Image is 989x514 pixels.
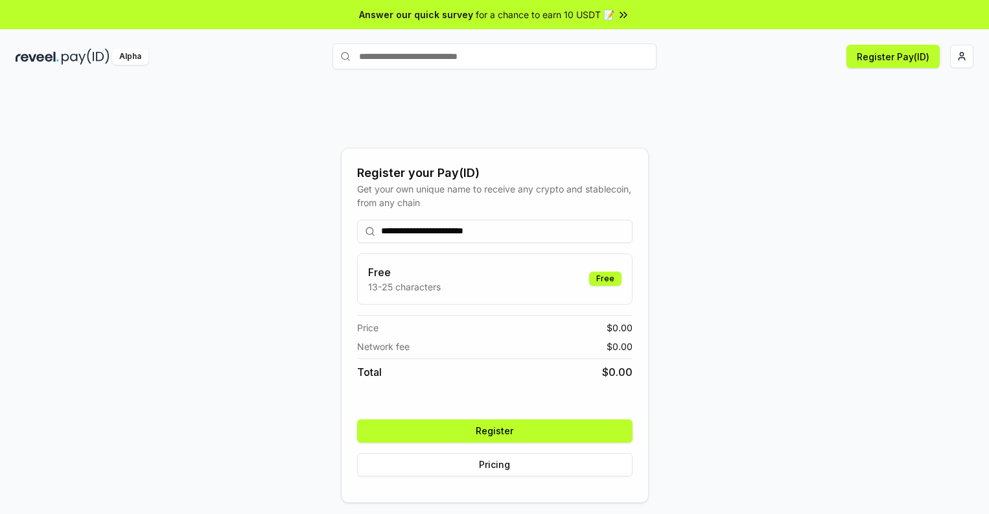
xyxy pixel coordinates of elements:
[602,364,633,380] span: $ 0.00
[368,264,441,280] h3: Free
[357,453,633,476] button: Pricing
[357,364,382,380] span: Total
[357,419,633,443] button: Register
[607,340,633,353] span: $ 0.00
[357,182,633,209] div: Get your own unique name to receive any crypto and stablecoin, from any chain
[357,321,378,334] span: Price
[368,280,441,294] p: 13-25 characters
[846,45,940,68] button: Register Pay(ID)
[476,8,614,21] span: for a chance to earn 10 USDT 📝
[589,272,622,286] div: Free
[607,321,633,334] span: $ 0.00
[16,49,59,65] img: reveel_dark
[359,8,473,21] span: Answer our quick survey
[357,340,410,353] span: Network fee
[112,49,148,65] div: Alpha
[62,49,110,65] img: pay_id
[357,164,633,182] div: Register your Pay(ID)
